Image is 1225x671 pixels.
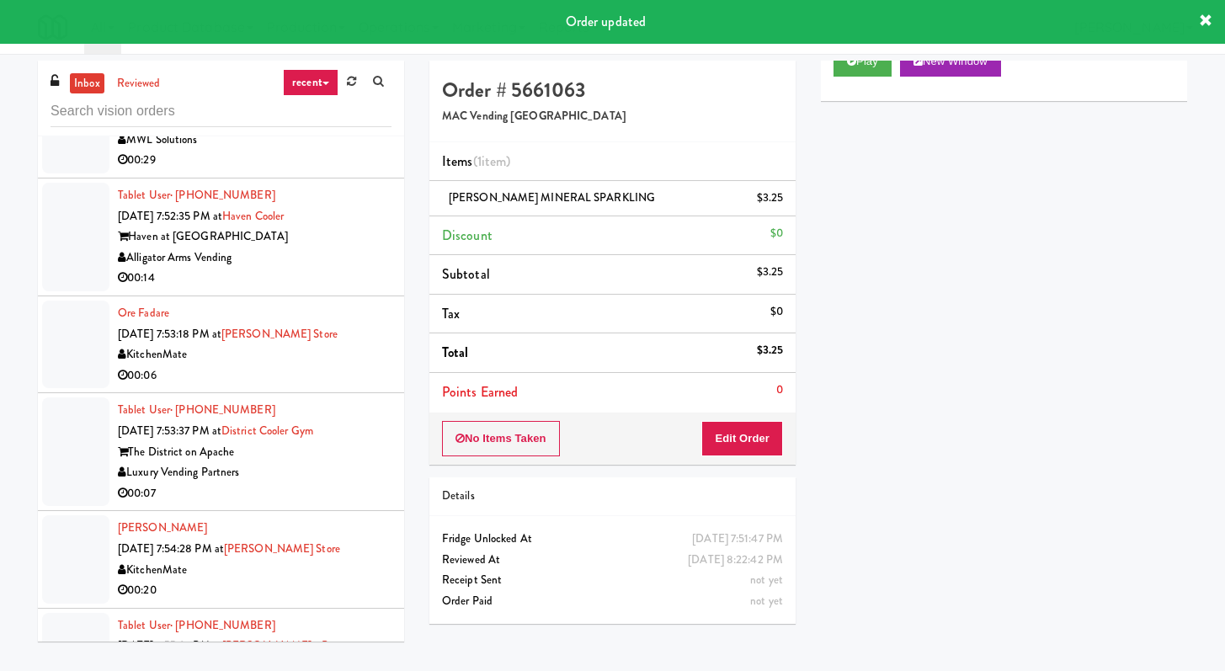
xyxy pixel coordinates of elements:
span: not yet [750,572,783,588]
a: Ore Fadare [118,305,169,321]
a: inbox [70,73,104,94]
a: [PERSON_NAME] [118,519,207,535]
div: $0 [770,301,783,322]
div: 00:20 [118,580,391,601]
button: New Window [900,46,1001,77]
div: Luxury Vending Partners [118,462,391,483]
div: Details [442,486,783,507]
button: Edit Order [701,421,783,456]
span: Tax [442,304,460,323]
li: Ore Fadare[DATE] 7:53:18 PM at[PERSON_NAME] StoreKitchenMate00:06 [38,296,404,393]
div: [DATE] 8:22:42 PM [688,550,783,571]
div: The District on Apache [118,442,391,463]
span: [DATE] 7:55:07 PM at [118,637,222,653]
div: Haven at [GEOGRAPHIC_DATA] [118,226,391,248]
div: $0 [770,223,783,244]
a: Tablet User· [PHONE_NUMBER] [118,402,275,418]
div: KitchenMate [118,560,391,581]
span: [DATE] 7:52:35 PM at [118,208,222,224]
div: 0 [776,380,783,401]
span: [DATE] 7:53:18 PM at [118,326,221,342]
div: 00:29 [118,150,391,171]
span: [PERSON_NAME] MINERAL SPARKLING [449,189,655,205]
input: Search vision orders [51,96,391,127]
span: · [PHONE_NUMBER] [170,617,275,633]
a: Haven Cooler [222,208,284,224]
div: $3.25 [757,340,784,361]
div: 00:14 [118,268,391,289]
span: Order updated [566,12,646,31]
span: Subtotal [442,264,490,284]
h4: Order # 5661063 [442,79,783,101]
span: Items [442,152,510,171]
span: Total [442,343,469,362]
div: 00:06 [118,365,391,386]
h5: MAC Vending [GEOGRAPHIC_DATA] [442,110,783,123]
span: Points Earned [442,382,518,402]
div: Alligator Arms Vending [118,248,391,269]
span: · [PHONE_NUMBER] [170,402,275,418]
div: $3.25 [757,188,784,209]
a: Tablet User· [PHONE_NUMBER] [118,617,275,633]
div: 00:07 [118,483,391,504]
a: recent [283,69,338,96]
span: [DATE] 7:54:28 PM at [118,541,224,557]
button: Play [834,46,892,77]
span: [DATE] 7:53:37 PM at [118,423,221,439]
a: [PERSON_NAME] Store [221,326,338,342]
li: Tablet User· [PHONE_NUMBER][DATE] 7:52:35 PM atHaven CoolerHaven at [GEOGRAPHIC_DATA]Alligator Ar... [38,178,404,296]
div: Receipt Sent [442,570,783,591]
a: [PERSON_NAME] Store [224,541,340,557]
span: · [PHONE_NUMBER] [170,187,275,203]
div: [DATE] 7:51:47 PM [692,529,783,550]
span: not yet [750,593,783,609]
a: District Cooler Gym [221,423,313,439]
div: MWL Solutions [118,130,391,151]
div: KitchenMate [118,344,391,365]
li: [PERSON_NAME][DATE] 7:54:28 PM at[PERSON_NAME] StoreKitchenMate00:20 [38,511,404,608]
div: $3.25 [757,262,784,283]
span: (1 ) [473,152,511,171]
a: Tablet User· [PHONE_NUMBER] [118,187,275,203]
div: Order Paid [442,591,783,612]
div: Reviewed At [442,550,783,571]
li: Tablet User· [PHONE_NUMBER][DATE] 7:53:37 PM atDistrict Cooler GymThe District on ApacheLuxury Ve... [38,393,404,511]
div: Fridge Unlocked At [442,529,783,550]
span: Discount [442,226,493,245]
button: No Items Taken [442,421,560,456]
a: reviewed [113,73,165,94]
ng-pluralize: item [482,152,506,171]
